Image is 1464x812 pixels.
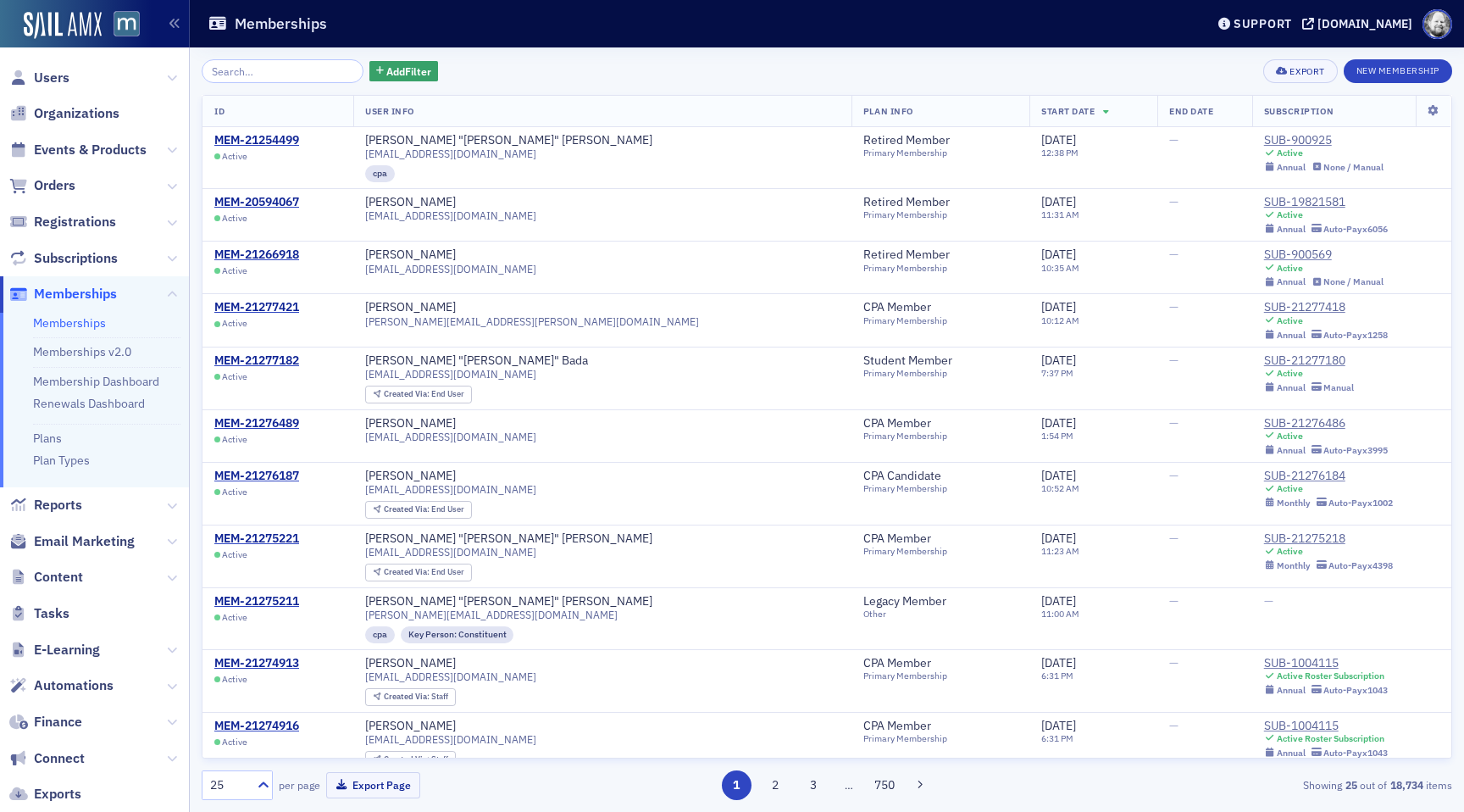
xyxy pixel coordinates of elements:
span: Subscriptions [34,249,118,268]
a: Organizations [9,104,119,123]
span: Exports [34,785,81,804]
span: [DATE] [1041,468,1076,483]
a: SUB-21277180 [1264,353,1355,369]
span: — [1169,655,1178,670]
span: Users [34,69,69,87]
span: [DATE] [1041,415,1076,431]
span: [DATE] [1041,531,1076,546]
a: SUB-1004115 [1264,719,1389,734]
div: Active [1277,315,1303,326]
span: [DATE] [1041,299,1076,314]
a: Connect [9,749,85,768]
a: SUB-21277418 [1264,300,1389,315]
span: Tasks [34,604,69,623]
span: [EMAIL_ADDRESS][DOMAIN_NAME] [365,733,536,746]
a: Orders [9,176,75,195]
img: SailAMX [114,11,140,37]
a: SUB-900925 [1264,133,1384,148]
div: Auto-Pay x6056 [1323,224,1388,235]
span: [DATE] [1041,353,1076,368]
span: Content [34,568,83,587]
div: Primary Membership [863,263,965,274]
div: Created Via: End User [365,501,472,519]
a: Automations [9,676,114,695]
div: Annual [1277,162,1306,173]
div: Created Via: Staff [365,688,456,706]
div: Active Roster Subscription [1277,670,1384,681]
span: [EMAIL_ADDRESS][DOMAIN_NAME] [365,368,536,381]
span: [EMAIL_ADDRESS][DOMAIN_NAME] [365,431,536,443]
div: Annual [1277,330,1306,341]
span: Finance [34,713,82,731]
span: Active [222,371,247,382]
a: MEM-21266918 [214,247,299,263]
div: End User [384,568,464,577]
span: — [1169,468,1178,483]
div: Annual [1277,748,1306,759]
a: CPA Member [863,656,946,671]
button: 750 [870,770,900,800]
a: Finance [9,713,82,731]
time: 11:23 AM [1041,545,1079,557]
a: Memberships v2.0 [33,344,131,359]
a: [PERSON_NAME] [365,416,456,431]
img: SailAMX [24,12,102,39]
a: CPA Member [863,719,946,734]
time: 10:12 AM [1041,314,1079,326]
button: AddFilter [369,61,439,82]
input: Search… [202,59,363,83]
span: Active [222,487,247,498]
a: SUB-19821581 [1264,195,1389,210]
div: End User [384,390,464,399]
div: MEM-21275211 [214,594,299,609]
div: [PERSON_NAME] "[PERSON_NAME]" [PERSON_NAME] [365,133,652,148]
a: Retired Member [863,133,965,148]
div: [PERSON_NAME] [365,195,456,210]
button: 1 [722,770,751,800]
div: Active [1277,431,1303,442]
a: Student Member [863,353,968,369]
div: Auto-Pay x3995 [1323,445,1388,456]
time: 10:52 AM [1041,482,1079,494]
a: Membership Dashboard [33,374,159,389]
div: Manual [1323,382,1354,393]
span: Active [222,318,247,329]
a: Renewals Dashboard [33,396,145,411]
a: New Membership [1344,62,1452,77]
div: Annual [1277,445,1306,456]
span: — [1169,415,1178,431]
div: Auto-Pay x1258 [1323,330,1388,341]
span: Memberships [34,285,117,303]
div: MEM-21276187 [214,469,299,484]
span: [PERSON_NAME][EMAIL_ADDRESS][PERSON_NAME][DOMAIN_NAME] [365,315,699,328]
div: Monthly [1277,560,1311,571]
div: Active Roster Subscription [1277,733,1384,744]
a: CPA Candidate [863,469,957,484]
div: [PERSON_NAME] [365,656,456,671]
span: [EMAIL_ADDRESS][DOMAIN_NAME] [365,483,536,496]
div: Active [1277,368,1303,379]
span: — [1169,531,1178,546]
span: Active [222,612,247,623]
a: [PERSON_NAME] [365,300,456,315]
div: SUB-21276184 [1264,469,1394,484]
span: Start Date [1041,105,1095,117]
div: Auto-Pay x4398 [1328,560,1393,571]
div: MEM-21277182 [214,353,299,369]
div: Active [1277,546,1303,557]
div: Other [863,609,962,620]
div: Annual [1277,382,1306,393]
div: Created Via: Staff [365,751,456,769]
time: 7:37 PM [1041,367,1073,379]
span: Orders [34,176,75,195]
div: Auto-Pay x1043 [1323,685,1388,696]
span: [DATE] [1041,132,1076,147]
span: — [1169,593,1178,609]
a: MEM-21276489 [214,416,299,431]
span: [DATE] [1041,247,1076,262]
a: Email Marketing [9,532,135,551]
